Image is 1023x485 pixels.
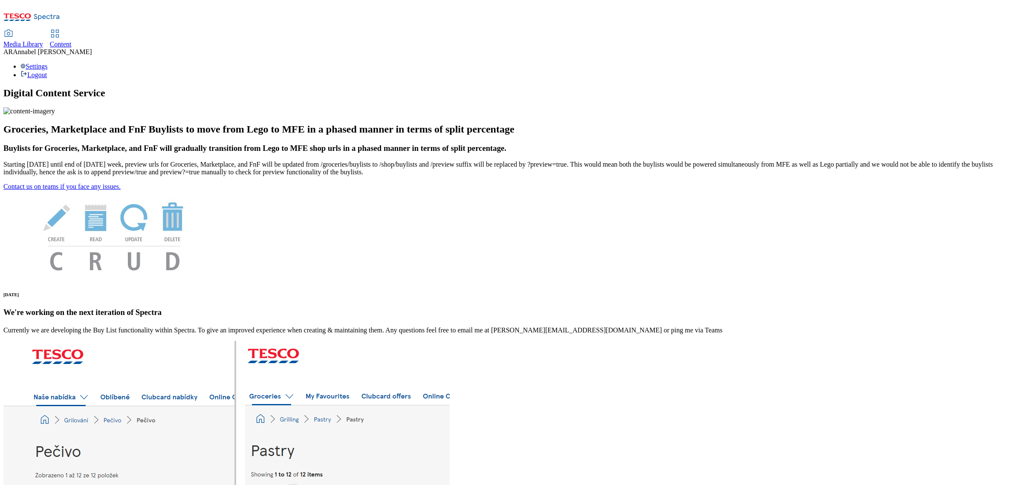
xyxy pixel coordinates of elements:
[3,326,1020,334] p: Currently we are developing the Buy List functionality within Spectra. To give an improved experi...
[3,191,225,280] img: News Image
[50,30,72,48] a: Content
[3,87,1020,99] h1: Digital Content Service
[50,40,72,48] span: Content
[20,71,47,78] a: Logout
[3,107,55,115] img: content-imagery
[3,144,1020,153] h3: Buylists for Groceries, Marketplace, and FnF will gradually transition from Lego to MFE shop urls...
[13,48,92,55] span: Annabel [PERSON_NAME]
[3,40,43,48] span: Media Library
[3,48,13,55] span: AR
[3,30,43,48] a: Media Library
[3,292,1020,297] h6: [DATE]
[3,308,1020,317] h3: We're working on the next iteration of Spectra
[3,183,121,190] a: Contact us on teams if you face any issues.
[3,161,1020,176] p: Starting [DATE] until end of [DATE] week, preview urls for Groceries, Marketplace, and FnF will b...
[3,124,1020,135] h2: Groceries, Marketplace and FnF Buylists to move from Lego to MFE in a phased manner in terms of s...
[20,63,48,70] a: Settings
